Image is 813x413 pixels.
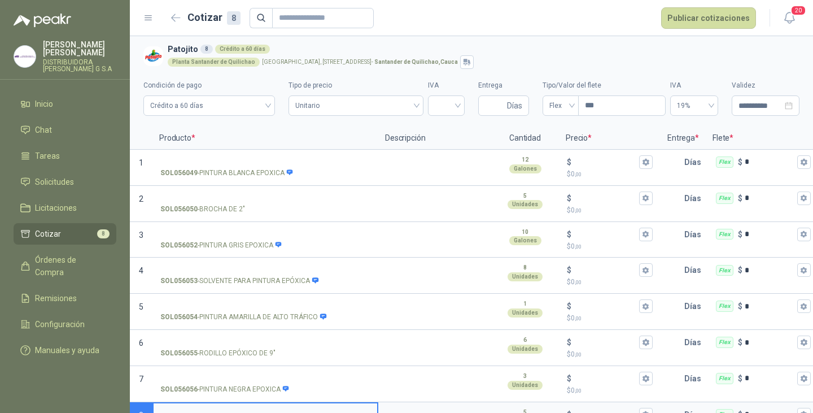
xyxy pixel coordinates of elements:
[14,197,116,219] a: Licitaciones
[215,45,270,54] div: Crédito a 60 días
[14,171,116,193] a: Solicitudes
[227,11,241,25] div: 8
[684,331,706,354] p: Días
[160,375,370,383] input: SOL056056-PINTURA NEGRA EPOXICA
[567,169,653,180] p: $
[567,313,653,324] p: $
[567,385,653,396] p: $
[160,231,370,239] input: SOL056052-PINTURA GRIS EPOXICA
[797,372,811,385] button: Flex $
[295,97,416,114] span: Unitario
[543,80,666,91] label: Tipo/Valor del flete
[289,80,423,91] label: Tipo de precio
[797,299,811,313] button: Flex $
[716,265,733,276] div: Flex
[575,244,582,250] span: ,00
[14,145,116,167] a: Tareas
[160,384,290,395] p: - PINTURA NEGRA EPOXICA
[639,263,653,277] button: $$0,00
[160,194,370,203] input: SOL056050-BROCHA DE 2"
[684,223,706,246] p: Días
[567,264,571,276] p: $
[160,240,198,251] strong: SOL056052
[152,127,378,150] p: Producto
[567,372,571,385] p: $
[639,192,653,205] button: $$0,00
[428,80,465,91] label: IVA
[35,292,77,305] span: Remisiones
[160,168,198,179] strong: SOL056049
[508,308,543,318] div: Unidades
[745,230,795,238] input: Flex $
[523,299,527,308] p: 1
[738,156,742,168] p: $
[639,228,653,241] button: $$0,00
[14,340,116,361] a: Manuales y ayuda
[738,192,742,205] p: $
[575,279,582,285] span: ,00
[160,276,198,286] strong: SOL056053
[745,194,795,202] input: Flex $
[200,45,213,54] div: 8
[571,242,582,250] span: 0
[523,336,527,345] p: 6
[716,156,733,168] div: Flex
[738,228,742,241] p: $
[160,348,276,359] p: - RODILLO EPÓXICO DE 9"
[168,43,795,55] h3: Patojito
[567,300,571,312] p: $
[567,156,571,168] p: $
[639,155,653,169] button: $$0,00
[35,344,99,357] span: Manuales y ayuda
[35,124,52,136] span: Chat
[507,96,522,115] span: Días
[571,170,582,178] span: 0
[779,8,799,28] button: 20
[139,194,143,203] span: 2
[716,193,733,204] div: Flex
[262,59,458,65] p: [GEOGRAPHIC_DATA], [STREET_ADDRESS] -
[745,302,795,311] input: Flex $
[684,187,706,210] p: Días
[567,228,571,241] p: $
[575,171,582,177] span: ,00
[187,10,241,25] h2: Cotizar
[571,350,582,358] span: 0
[745,158,795,166] input: Flex $
[97,229,110,238] span: 8
[508,272,543,281] div: Unidades
[35,254,106,279] span: Órdenes de Compra
[732,80,799,91] label: Validez
[14,249,116,283] a: Órdenes de Compra
[14,223,116,245] a: Cotizar8
[35,228,61,240] span: Cotizar
[738,300,742,312] p: $
[571,386,582,394] span: 0
[160,384,198,395] strong: SOL056056
[378,127,491,150] p: Descripción
[574,338,637,347] input: $$0,00
[143,46,163,66] img: Company Logo
[168,58,260,67] div: Planta Santander de Quilichao
[559,127,661,150] p: Precio
[797,228,811,241] button: Flex $
[639,372,653,385] button: $$0,00
[567,277,653,288] p: $
[35,318,85,331] span: Configuración
[43,59,116,72] p: DISTRIBUIDORA [PERSON_NAME] G S.A
[716,373,733,384] div: Flex
[574,158,637,166] input: $$0,00
[797,263,811,277] button: Flex $
[639,336,653,349] button: $$0,00
[745,374,795,382] input: Flex $
[160,204,245,215] p: - BROCHA DE 2"
[684,259,706,281] p: Días
[150,97,268,114] span: Crédito a 60 días
[160,312,198,323] strong: SOL056054
[716,337,733,348] div: Flex
[139,302,143,311] span: 5
[14,46,36,67] img: Company Logo
[575,351,582,358] span: ,00
[684,367,706,390] p: Días
[160,338,370,347] input: SOL056055-RODILLO EPÓXICO DE 9"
